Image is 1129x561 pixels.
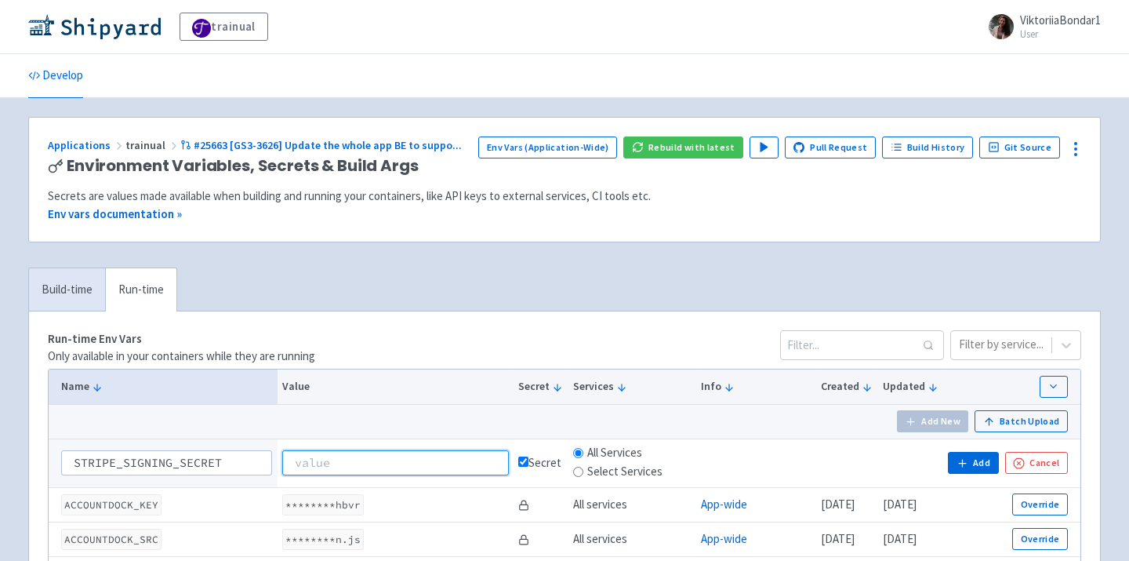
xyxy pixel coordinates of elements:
[750,137,778,158] button: Play
[979,14,1101,39] a: ViktoriiaBondar1 User
[568,522,696,556] td: All services
[573,378,691,395] button: Services
[28,54,83,98] a: Develop
[518,454,563,472] div: Secret
[105,268,176,311] a: Run-time
[48,138,125,152] a: Applications
[48,206,182,221] a: Env vars documentation »
[67,157,419,175] span: Environment Variables, Secrets & Build Args
[29,268,105,311] a: Build-time
[623,137,743,158] button: Rebuild with latest
[897,410,969,432] button: Add New
[882,137,973,158] a: Build History
[1020,13,1101,27] span: ViktoriiaBondar1
[701,378,811,395] button: Info
[125,138,180,152] span: trainual
[780,330,944,360] input: Filter...
[883,531,917,546] time: [DATE]
[587,444,642,462] label: All Services
[785,137,877,158] a: Pull Request
[1012,528,1068,550] button: Override
[518,378,563,395] button: Secret
[587,463,663,481] label: Select Services
[61,450,272,475] input: NAME
[979,137,1060,158] a: Git Source
[48,348,315,366] p: Only available in your containers while they are running
[1020,29,1101,39] small: User
[1012,494,1068,515] button: Override
[61,378,272,395] button: Name
[821,531,855,546] time: [DATE]
[28,14,161,39] img: Shipyard logo
[883,378,938,395] button: Updated
[701,531,747,546] a: App-wide
[883,497,917,512] time: [DATE]
[61,529,162,550] code: ACCOUNTDOCK_SRC
[1005,452,1068,474] button: Cancel
[282,450,509,475] input: value
[278,370,514,405] th: Value
[61,494,162,515] code: ACCOUNTDOCK_KEY
[48,188,1081,206] div: Secrets are values made available when building and running your containers, like API keys to ext...
[568,487,696,522] td: All services
[821,497,855,512] time: [DATE]
[701,497,747,512] a: App-wide
[194,138,462,152] span: #25663 [GS3-3626] Update the whole app BE to suppo ...
[975,410,1068,432] button: Batch Upload
[180,13,268,41] a: trainual
[180,138,464,152] a: #25663 [GS3-3626] Update the whole app BE to suppo...
[948,452,998,474] button: Add
[478,137,617,158] a: Env Vars (Application-Wide)
[821,378,873,395] button: Created
[48,331,142,346] strong: Run-time Env Vars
